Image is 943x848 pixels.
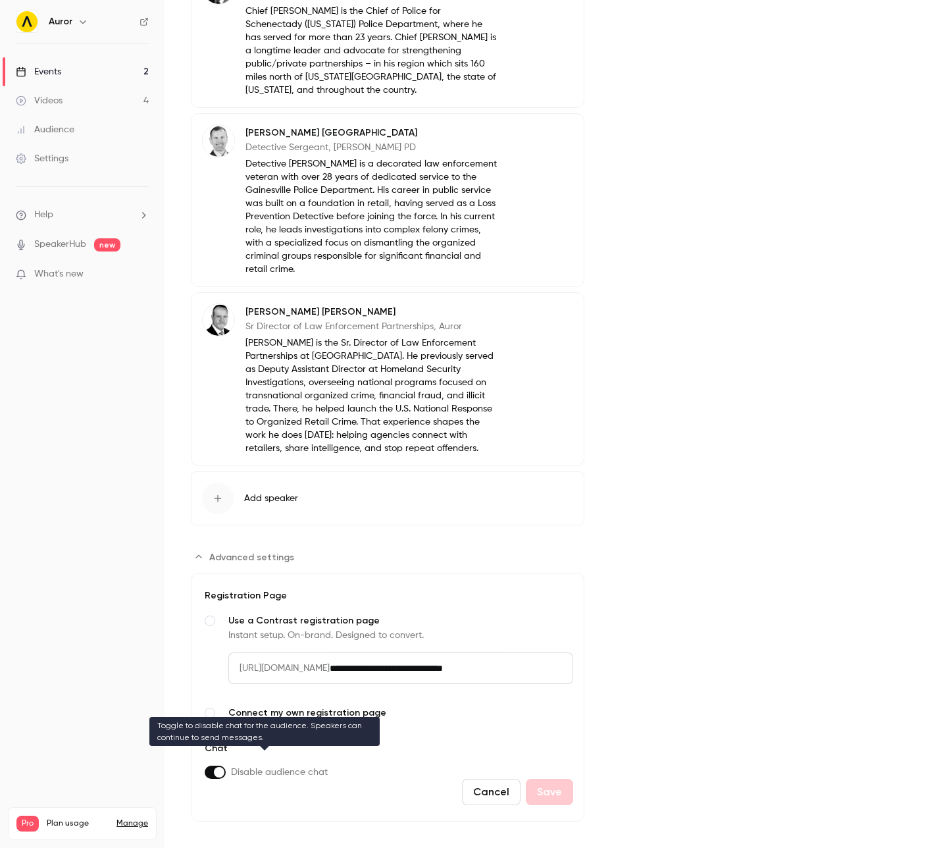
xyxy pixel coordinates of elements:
[245,157,499,276] p: Detective [PERSON_NAME] is a decorated law enforcement veteran with over 28 years of dedicated se...
[116,818,148,829] a: Manage
[330,652,573,684] input: Use a Contrast registration pageInstant setup. On-brand. Designed to convert.[URL][DOMAIN_NAME]
[245,320,499,333] p: Sr Director of Law Enforcement Partnerships, Auror
[209,550,294,564] span: Advanced settings
[228,652,330,684] span: [URL][DOMAIN_NAME]
[228,706,573,720] span: Connect my own registration page
[245,5,499,97] p: Chief [PERSON_NAME] is the Chief of Police for Schenectady ([US_STATE]) Police Department, where ...
[34,267,84,281] span: What's new
[245,305,499,319] p: [PERSON_NAME] [PERSON_NAME]
[191,471,584,525] button: Add speaker
[231,766,328,779] span: Disable audience chat
[203,304,234,336] img: Raul Aguilar
[202,742,328,766] div: Chat
[245,336,499,455] p: [PERSON_NAME] is the Sr. Director of Law Enforcement Partnerships at [GEOGRAPHIC_DATA]. He previo...
[49,15,72,28] h6: Auror
[228,614,573,627] span: Use a Contrast registration page
[202,589,573,602] div: Registration Page
[244,492,298,505] span: Add speaker
[16,65,61,78] div: Events
[16,11,38,32] img: Auror
[191,546,584,822] section: Advanced settings
[191,113,584,287] div: Nicholas Ferrara[PERSON_NAME] [GEOGRAPHIC_DATA]Detective Sergeant, [PERSON_NAME] PDDetective [PER...
[191,292,584,466] div: Raul Aguilar[PERSON_NAME] [PERSON_NAME]Sr Director of Law Enforcement Partnerships, Auror[PERSON_...
[16,816,39,832] span: Pro
[34,208,53,222] span: Help
[133,269,149,280] iframe: Noticeable Trigger
[94,238,120,252] span: new
[16,208,149,222] li: help-dropdown-opener
[47,818,109,829] span: Plan usage
[228,629,573,642] div: Instant setup. On-brand. Designed to convert.
[16,152,68,165] div: Settings
[462,779,521,805] button: Cancel
[16,94,63,107] div: Videos
[16,123,74,136] div: Audience
[34,238,86,252] a: SpeakerHub
[203,125,234,157] img: Nicholas Ferrara
[191,546,302,568] button: Advanced settings
[245,126,499,140] p: [PERSON_NAME] [GEOGRAPHIC_DATA]
[245,141,499,154] p: Detective Sergeant, [PERSON_NAME] PD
